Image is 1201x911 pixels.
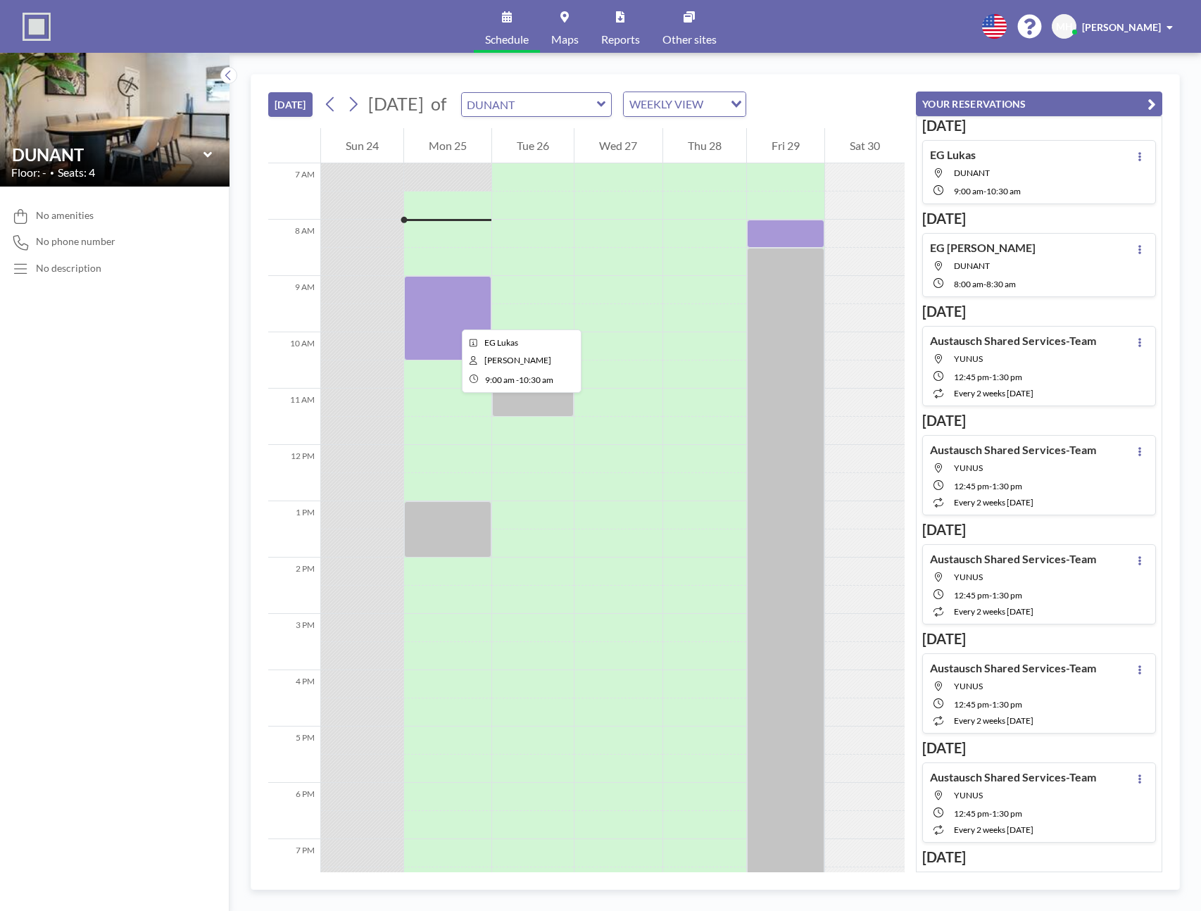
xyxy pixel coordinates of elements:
span: 8:30 AM [986,279,1016,289]
span: 12:45 PM [954,699,989,710]
span: every 2 weeks [DATE] [954,824,1033,835]
img: organization-logo [23,13,51,41]
span: every 2 weeks [DATE] [954,715,1033,726]
div: Sat 30 [825,128,905,163]
span: 12:45 PM [954,808,989,819]
h3: [DATE] [922,412,1156,429]
input: DUNANT [462,93,597,116]
span: 10:30 AM [519,375,553,385]
div: 6 PM [268,783,320,839]
div: Mon 25 [404,128,491,163]
h4: Austausch Shared Services-Team [930,443,1096,457]
div: 12 PM [268,445,320,501]
h3: [DATE] [922,210,1156,227]
div: Fri 29 [747,128,824,163]
div: 7 AM [268,163,320,220]
span: every 2 weeks [DATE] [954,497,1033,508]
div: Search for option [624,92,746,116]
span: - [989,481,992,491]
span: 1:30 PM [992,372,1022,382]
span: YUNUS [954,790,983,800]
h3: [DATE] [922,521,1156,539]
span: - [989,808,992,819]
div: 11 AM [268,389,320,445]
h3: [DATE] [922,848,1156,866]
span: YUNUS [954,572,983,582]
h4: Austausch Shared Services-Team [930,661,1096,675]
h4: Austausch Shared Services-Team [930,770,1096,784]
span: YUNUS [954,681,983,691]
span: 1:30 PM [992,481,1022,491]
span: MH [1056,20,1073,33]
div: Thu 28 [663,128,746,163]
span: [PERSON_NAME] [1082,21,1161,33]
span: 9:00 AM [954,186,983,196]
span: of [431,93,446,115]
span: Seats: 4 [58,165,95,180]
div: 3 PM [268,614,320,670]
span: [DATE] [368,93,424,114]
h4: EG Lukas [930,148,976,162]
span: EG Lukas [484,337,518,348]
span: every 2 weeks [DATE] [954,388,1033,398]
div: Sun 24 [321,128,403,163]
span: 1:30 PM [992,590,1022,601]
span: 1:30 PM [992,699,1022,710]
span: • [50,168,54,177]
span: 12:45 PM [954,372,989,382]
h3: [DATE] [922,303,1156,320]
span: Other sites [662,34,717,45]
span: every 2 weeks [DATE] [954,606,1033,617]
span: DUNANT [954,168,990,178]
div: Tue 26 [492,128,574,163]
div: Wed 27 [574,128,662,163]
span: - [989,372,992,382]
button: YOUR RESERVATIONS [916,92,1162,116]
span: Marco Härtel [484,355,551,365]
span: - [983,186,986,196]
div: 8 AM [268,220,320,276]
div: 5 PM [268,727,320,783]
span: Reports [601,34,640,45]
span: 9:00 AM [485,375,515,385]
span: Schedule [485,34,529,45]
div: 1 PM [268,501,320,558]
div: 7 PM [268,839,320,896]
span: 10:30 AM [986,186,1021,196]
span: 1:30 PM [992,808,1022,819]
h4: Austausch Shared Services-Team [930,334,1096,348]
span: - [516,375,519,385]
span: - [989,590,992,601]
div: 10 AM [268,332,320,389]
span: Maps [551,34,579,45]
span: No amenities [36,209,94,222]
input: Search for option [708,95,722,113]
div: 4 PM [268,670,320,727]
h4: EG [PERSON_NAME] [930,241,1036,255]
h3: [DATE] [922,630,1156,648]
h3: [DATE] [922,117,1156,134]
span: - [983,279,986,289]
h3: [DATE] [922,739,1156,757]
span: - [989,699,992,710]
span: YUNUS [954,463,983,473]
div: 9 AM [268,276,320,332]
span: 12:45 PM [954,590,989,601]
div: 2 PM [268,558,320,614]
span: YUNUS [954,353,983,364]
input: DUNANT [12,144,203,165]
div: No description [36,262,101,275]
span: No phone number [36,235,115,248]
span: Floor: - [11,165,46,180]
span: 8:00 AM [954,279,983,289]
button: [DATE] [268,92,313,117]
h4: Austausch Shared Services-Team [930,552,1096,566]
span: 12:45 PM [954,481,989,491]
span: DUNANT [954,260,990,271]
span: WEEKLY VIEW [627,95,706,113]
